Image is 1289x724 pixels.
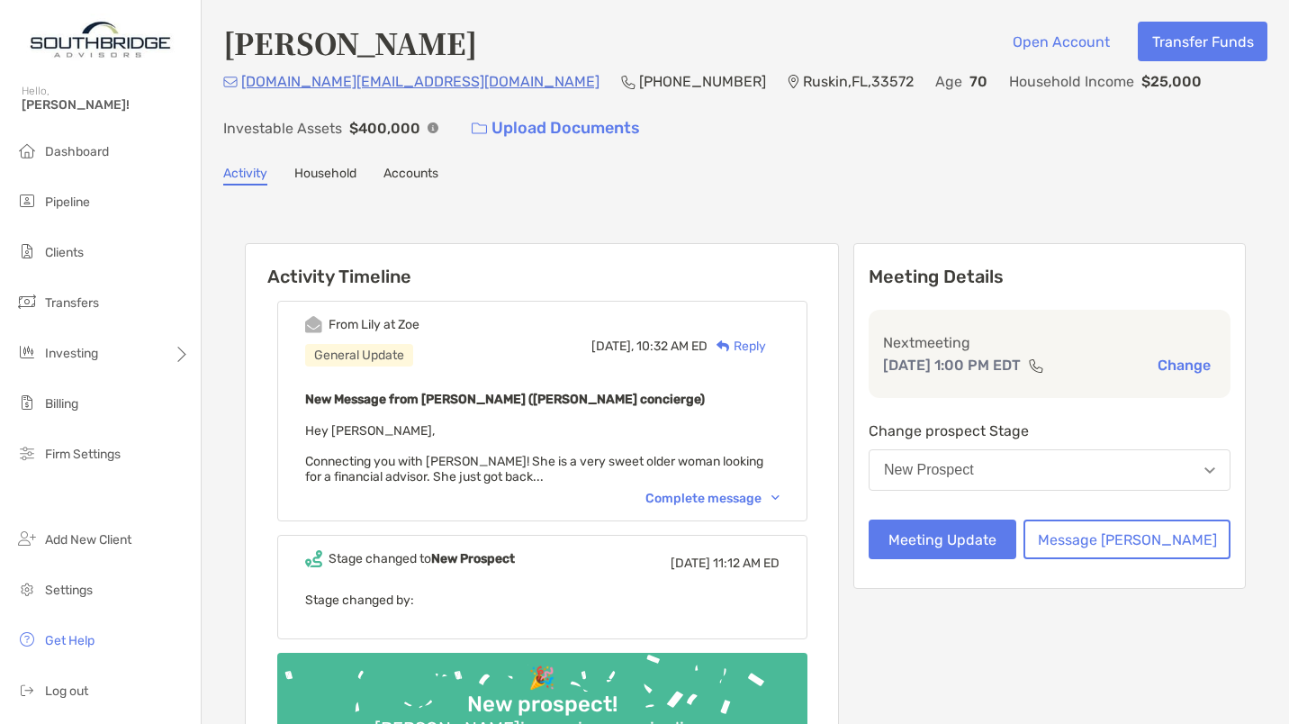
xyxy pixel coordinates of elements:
[45,144,109,159] span: Dashboard
[45,346,98,361] span: Investing
[639,70,766,93] p: [PHONE_NUMBER]
[383,166,438,186] a: Accounts
[591,339,634,354] span: [DATE],
[636,339,708,354] span: 10:32 AM ED
[241,70,599,93] p: [DOMAIN_NAME][EMAIL_ADDRESS][DOMAIN_NAME]
[16,240,38,262] img: clients icon
[16,291,38,312] img: transfers icon
[16,528,38,549] img: add_new_client icon
[1023,520,1230,559] button: Message [PERSON_NAME]
[1152,356,1216,375] button: Change
[16,679,38,701] img: logout icon
[246,244,838,287] h6: Activity Timeline
[45,583,93,598] span: Settings
[223,117,342,140] p: Investable Assets
[1204,467,1215,474] img: Open dropdown arrow
[1028,358,1044,373] img: communication type
[431,551,515,566] b: New Prospect
[869,420,1230,442] p: Change prospect Stage
[1009,70,1134,93] p: Household Income
[305,589,780,611] p: Stage changed by:
[305,344,413,367] div: General Update
[305,316,322,333] img: Event icon
[16,442,38,464] img: firm-settings icon
[883,354,1021,376] p: [DATE] 1:00 PM EDT
[472,122,487,135] img: button icon
[717,340,730,352] img: Reply icon
[349,117,420,140] p: $400,000
[803,70,914,93] p: Ruskin , FL , 33572
[671,556,710,571] span: [DATE]
[869,266,1230,288] p: Meeting Details
[621,75,635,89] img: Phone Icon
[45,295,99,311] span: Transfers
[16,578,38,600] img: settings icon
[305,423,763,484] span: Hey [PERSON_NAME], Connecting you with [PERSON_NAME]! She is a very sweet older woman looking for...
[329,317,419,332] div: From Lily at Zoe
[788,75,799,89] img: Location Icon
[998,22,1123,61] button: Open Account
[713,556,780,571] span: 11:12 AM ED
[1138,22,1267,61] button: Transfer Funds
[869,449,1230,491] button: New Prospect
[935,70,962,93] p: Age
[305,550,322,567] img: Event icon
[969,70,987,93] p: 70
[460,109,652,148] a: Upload Documents
[329,551,515,566] div: Stage changed to
[16,190,38,212] img: pipeline icon
[645,491,780,506] div: Complete message
[1141,70,1202,93] p: $25,000
[16,392,38,413] img: billing icon
[45,447,121,462] span: Firm Settings
[305,392,705,407] b: New Message from [PERSON_NAME] ([PERSON_NAME] concierge)
[884,462,974,478] div: New Prospect
[460,692,625,718] div: New prospect!
[869,520,1016,559] button: Meeting Update
[294,166,356,186] a: Household
[22,97,190,113] span: [PERSON_NAME]!
[771,495,780,501] img: Chevron icon
[22,7,179,72] img: Zoe Logo
[45,396,78,412] span: Billing
[223,77,238,87] img: Email Icon
[45,683,88,699] span: Log out
[16,140,38,161] img: dashboard icon
[521,665,563,692] div: 🎉
[428,122,438,133] img: Info Icon
[45,195,90,210] span: Pipeline
[45,633,95,648] span: Get Help
[883,331,1216,354] p: Next meeting
[708,337,766,356] div: Reply
[16,341,38,363] img: investing icon
[223,22,477,63] h4: [PERSON_NAME]
[16,629,38,650] img: get-help icon
[223,166,267,186] a: Activity
[45,245,84,260] span: Clients
[45,532,131,548] span: Add New Client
